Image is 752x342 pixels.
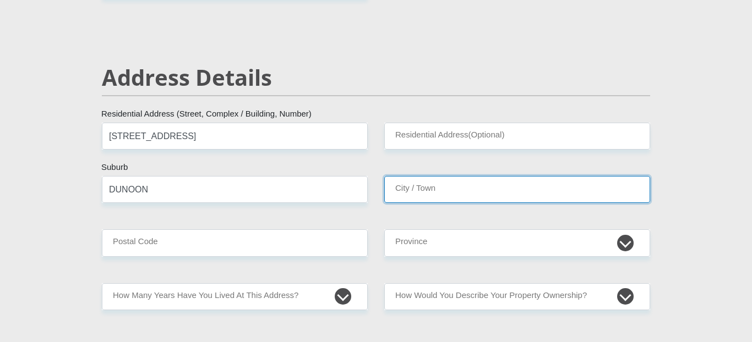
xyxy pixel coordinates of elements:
input: Postal Code [102,229,368,256]
select: Please select a value [102,283,368,310]
select: Please select a value [384,283,650,310]
select: Please Select a Province [384,229,650,256]
h2: Address Details [102,64,650,91]
input: City [384,176,650,203]
input: Suburb [102,176,368,203]
input: Valid residential address [102,123,368,150]
input: Address line 2 (Optional) [384,123,650,150]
